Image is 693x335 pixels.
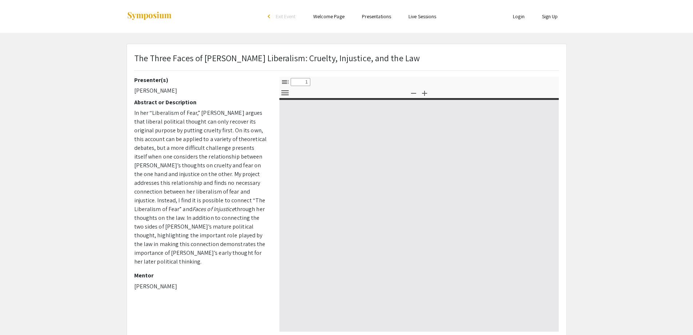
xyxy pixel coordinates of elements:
button: Tools [279,87,291,98]
p: [PERSON_NAME] [134,282,268,291]
button: Zoom Out [407,87,420,98]
a: Presentations [362,13,391,20]
div: arrow_back_ios [268,14,272,19]
input: Page [291,78,310,86]
h2: Presenter(s) [134,77,268,83]
a: Sign Up [542,13,558,20]
p: [PERSON_NAME] [134,86,268,95]
p: The Three Faces of [PERSON_NAME] Liberalism: Cruelty, Injustice, and the Law [134,51,420,65]
span: Exit Event [276,13,296,20]
button: Zoom In [418,87,431,98]
em: Faces of Injustice [192,205,235,213]
h2: Mentor [134,272,268,279]
a: Login [513,13,525,20]
button: Toggle Sidebar [279,77,291,87]
p: In her “Liberalism of Fear,” [PERSON_NAME] argues that liberal political thought can only recover... [134,109,268,266]
img: Symposium by ForagerOne [127,11,172,21]
a: Live Sessions [409,13,436,20]
h2: Abstract or Description [134,99,268,106]
a: Welcome Page [313,13,344,20]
